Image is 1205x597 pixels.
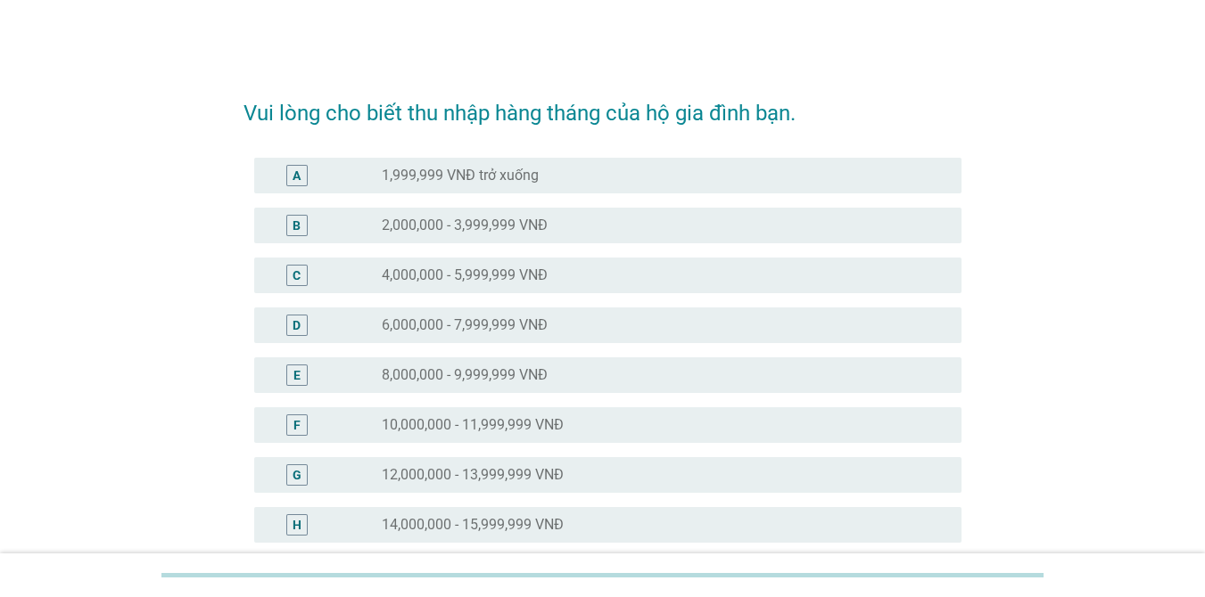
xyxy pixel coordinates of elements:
[382,416,564,434] label: 10,000,000 - 11,999,999 VNĐ
[293,365,301,384] div: E
[293,315,301,334] div: D
[243,79,962,129] h2: Vui lòng cho biết thu nhập hàng tháng của hộ gia đình bạn.
[293,515,301,534] div: H
[382,466,564,484] label: 12,000,000 - 13,999,999 VNĐ
[382,167,539,184] label: 1,999,999 VNĐ trở xuống
[293,216,301,234] div: B
[293,266,301,284] div: C
[293,465,301,484] div: G
[382,366,548,384] label: 8,000,000 - 9,999,999 VNĐ
[293,415,301,434] div: F
[382,516,564,534] label: 14,000,000 - 15,999,999 VNĐ
[382,266,548,284] label: 4,000,000 - 5,999,999 VNĐ
[382,316,548,334] label: 6,000,000 - 7,999,999 VNĐ
[382,217,548,234] label: 2,000,000 - 3,999,999 VNĐ
[293,166,301,184] div: A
